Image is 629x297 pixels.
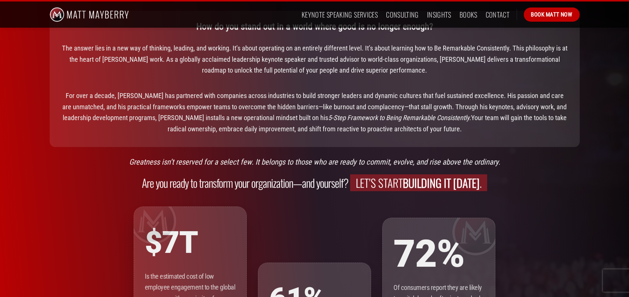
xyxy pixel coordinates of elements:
img: Matt Mayberry [50,1,129,28]
span: Book Matt Now [531,10,572,19]
span: Let’s start . [350,174,487,191]
em: 5-Step Framework to Being Remarkable Consistently. [328,114,471,122]
a: Insights [427,8,451,21]
a: Consulting [386,8,419,21]
p: For over a decade, [PERSON_NAME] has partnered with companies across industries to build stronger... [61,90,569,134]
a: Books [460,8,477,21]
a: Keynote Speaking Services [302,8,378,21]
strong: building it [DATE] [403,174,480,191]
em: Greatness isn’t reserved for a select few. It belongs to those who are ready to commit, evolve, a... [129,157,500,166]
p: The answer lies in a new way of thinking, leading, and working. It’s about operating on an entire... [61,43,569,76]
a: Book Matt Now [524,7,579,22]
a: Contact [486,8,510,21]
span: Are you ready to transform your organization—and yourself? [142,174,348,191]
